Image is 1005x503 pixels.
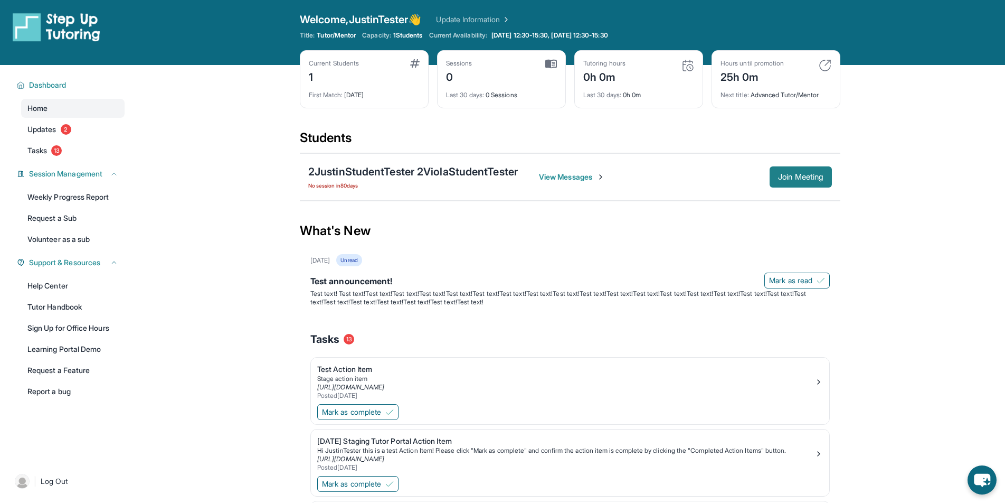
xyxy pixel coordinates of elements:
[317,446,814,455] div: Hi JustinTester this is a test Action Item! Please click "Mark as complete" and confirm the actio...
[385,408,394,416] img: Mark as complete
[410,59,420,68] img: card
[21,361,125,380] a: Request a Feature
[25,257,118,268] button: Support & Resources
[300,208,840,254] div: What's New
[317,476,399,492] button: Mark as complete
[317,404,399,420] button: Mark as complete
[317,383,384,391] a: [URL][DOMAIN_NAME]
[545,59,557,69] img: card
[51,145,62,156] span: 13
[27,103,48,114] span: Home
[21,319,125,338] a: Sign Up for Office Hours
[13,12,100,42] img: logo
[436,14,510,25] a: Update Information
[41,476,68,487] span: Log Out
[310,256,330,265] div: [DATE]
[446,91,484,99] span: Last 30 days :
[310,290,830,306] div: Test text! Test text!Test text!Test text!Test text!Test text!Test text!Test text!Test text!Test t...
[308,181,518,190] span: No session in 80 days
[21,209,125,228] a: Request a Sub
[362,31,391,40] span: Capacity:
[300,129,840,153] div: Students
[309,91,343,99] span: First Match :
[29,257,100,268] span: Support & Resources
[322,407,381,417] span: Mark as complete
[344,334,354,344] span: 13
[25,80,118,90] button: Dashboard
[21,141,125,160] a: Tasks13
[21,340,125,359] a: Learning Portal Demo
[393,31,423,40] span: 1 Students
[300,31,315,40] span: Title:
[21,276,125,295] a: Help Center
[764,273,830,288] button: Mark as read
[429,31,487,40] span: Current Availability:
[317,455,384,463] a: [URL][DOMAIN_NAME]
[778,174,823,180] span: Join Meeting
[11,470,125,493] a: |Log Out
[317,375,814,383] div: Stage action item
[311,430,829,474] a: [DATE] Staging Tutor Portal Action ItemHi JustinTester this is a test Action Item! Please click "...
[317,364,814,375] div: Test Action Item
[583,85,694,99] div: 0h 0m
[27,145,47,156] span: Tasks
[446,59,472,68] div: Sessions
[583,91,621,99] span: Last 30 days :
[583,68,625,85] div: 0h 0m
[309,59,359,68] div: Current Students
[29,80,67,90] span: Dashboard
[25,169,118,179] button: Session Management
[681,59,694,72] img: card
[720,59,784,68] div: Hours until promotion
[317,463,814,472] div: Posted [DATE]
[720,91,749,99] span: Next title :
[317,31,356,40] span: Tutor/Mentor
[15,474,30,489] img: user-img
[500,14,510,25] img: Chevron Right
[446,85,557,99] div: 0 Sessions
[308,164,518,179] div: 2JustinStudentTester 2ViolaStudentTester
[310,275,830,290] div: Test announcement!
[322,479,381,489] span: Mark as complete
[317,392,814,400] div: Posted [DATE]
[21,382,125,401] a: Report a bug
[489,31,610,40] a: [DATE] 12:30-15:30, [DATE] 12:30-15:30
[311,358,829,402] a: Test Action ItemStage action item[URL][DOMAIN_NAME]Posted[DATE]
[29,169,102,179] span: Session Management
[34,475,36,488] span: |
[27,124,56,135] span: Updates
[968,465,997,495] button: chat-button
[336,254,362,266] div: Unread
[61,124,71,135] span: 2
[300,12,421,27] span: Welcome, JustinTester 👋
[770,166,832,188] button: Join Meeting
[385,480,394,488] img: Mark as complete
[21,188,125,207] a: Weekly Progress Report
[21,230,125,249] a: Volunteer as a sub
[21,297,125,316] a: Tutor Handbook
[446,68,472,85] div: 0
[720,68,784,85] div: 25h 0m
[309,68,359,85] div: 1
[817,276,825,285] img: Mark as read
[769,275,812,286] span: Mark as read
[21,99,125,118] a: Home
[491,31,608,40] span: [DATE] 12:30-15:30, [DATE] 12:30-15:30
[720,85,831,99] div: Advanced Tutor/Mentor
[583,59,625,68] div: Tutoring hours
[309,85,420,99] div: [DATE]
[539,172,605,182] span: View Messages
[317,436,814,446] div: [DATE] Staging Tutor Portal Action Item
[819,59,831,72] img: card
[21,120,125,139] a: Updates2
[596,173,605,181] img: Chevron-Right
[310,332,339,347] span: Tasks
